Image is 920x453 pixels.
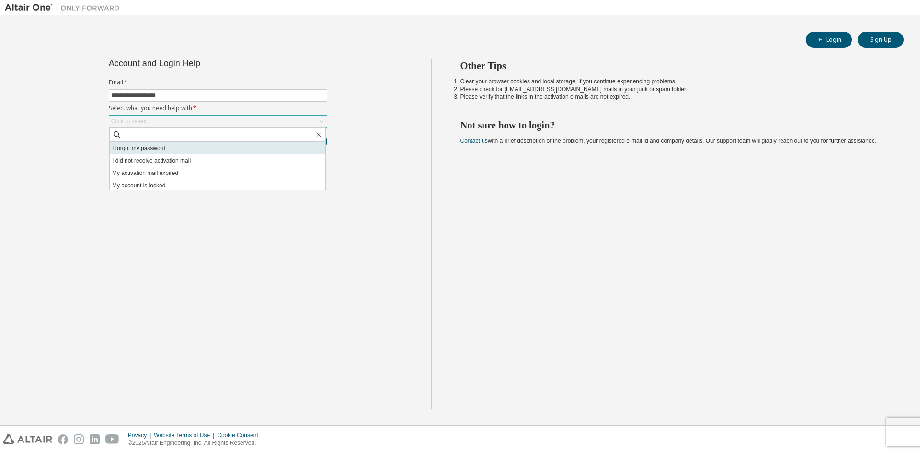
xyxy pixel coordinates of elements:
div: Privacy [128,431,154,439]
img: Altair One [5,3,125,12]
a: Contact us [460,138,488,144]
label: Email [109,79,327,86]
div: Cookie Consent [217,431,264,439]
span: with a brief description of the problem, your registered e-mail id and company details. Our suppo... [460,138,876,144]
p: © 2025 Altair Engineering, Inc. All Rights Reserved. [128,439,264,447]
div: Click to select [109,116,327,127]
img: linkedin.svg [90,434,100,444]
img: altair_logo.svg [3,434,52,444]
button: Login [806,32,852,48]
h2: Other Tips [460,59,887,72]
div: Account and Login Help [109,59,284,67]
li: Please check for [EMAIL_ADDRESS][DOMAIN_NAME] mails in your junk or spam folder. [460,85,887,93]
h2: Not sure how to login? [460,119,887,131]
div: Click to select [111,117,147,125]
img: instagram.svg [74,434,84,444]
img: youtube.svg [105,434,119,444]
div: Website Terms of Use [154,431,217,439]
li: Clear your browser cookies and local storage, if you continue experiencing problems. [460,78,887,85]
li: Please verify that the links in the activation e-mails are not expired. [460,93,887,101]
label: Select what you need help with [109,105,327,112]
li: I forgot my password [110,142,325,154]
img: facebook.svg [58,434,68,444]
button: Sign Up [858,32,904,48]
